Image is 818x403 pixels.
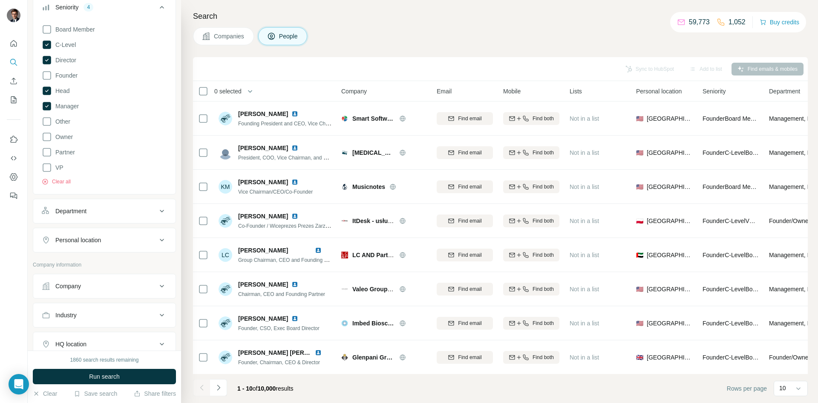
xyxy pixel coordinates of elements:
[238,325,320,331] span: Founder, CSO, Exec Board Director
[689,17,710,27] p: 59,773
[533,285,554,293] span: Find both
[238,110,288,118] span: [PERSON_NAME]
[238,256,341,263] span: Group Chairman, CEO and Founding Partner
[238,189,313,195] span: Vice Chairman/CEO/Co-Founder
[341,149,348,156] img: Logo of Cancer Check Labs
[437,87,452,96] span: Email
[647,217,692,225] span: [GEOGRAPHIC_DATA]
[727,384,767,393] span: Rows per page
[7,132,20,147] button: Use Surfe on LinkedIn
[55,207,86,215] div: Department
[647,148,692,157] span: [GEOGRAPHIC_DATA]
[437,146,493,159] button: Find email
[570,87,582,96] span: Lists
[33,276,176,296] button: Company
[253,385,258,392] span: of
[779,384,786,392] p: 10
[210,379,227,396] button: Navigate to next page
[341,115,348,122] img: Logo of Smart Software
[769,87,800,96] span: Department
[291,213,298,220] img: LinkedIn logo
[703,115,793,122] span: Founder Board Member C-Level VP
[760,16,799,28] button: Buy credits
[70,356,139,364] div: 1860 search results remaining
[52,25,95,34] span: Board Member
[33,261,176,269] p: Company information
[352,252,509,258] span: LC AND Partners Project Management and Engineering
[458,319,481,327] span: Find email
[238,349,392,356] span: [PERSON_NAME] [PERSON_NAME] [PERSON_NAME]
[503,317,559,330] button: Find both
[33,369,176,384] button: Run search
[238,144,288,152] span: [PERSON_NAME]
[219,112,232,125] img: Avatar
[533,251,554,259] span: Find both
[33,305,176,325] button: Industry
[7,73,20,89] button: Enrich CSV
[237,385,253,392] span: 1 - 10
[279,32,299,41] span: People
[55,3,78,12] div: Seniority
[238,360,320,365] span: Founder, Chairman, CEO & Director
[458,285,481,293] span: Find email
[52,117,70,126] span: Other
[238,247,288,254] span: [PERSON_NAME]
[219,180,232,194] div: KM
[636,183,643,191] span: 🇺🇸
[214,87,242,96] span: 0 selected
[636,285,643,293] span: 🇺🇸
[7,9,20,22] img: Avatar
[503,283,559,296] button: Find both
[352,114,395,123] span: Smart Software
[52,87,69,95] span: Head
[703,354,806,361] span: Founder C-Level Board Member Director
[503,215,559,227] button: Find both
[55,340,86,348] div: HQ location
[238,178,288,186] span: [PERSON_NAME]
[341,354,348,361] img: Logo of Glenpani Group
[291,110,298,117] img: LinkedIn logo
[458,217,481,225] span: Find email
[89,372,120,381] span: Run search
[55,282,81,290] div: Company
[238,154,343,161] span: President, COO, Vice Chairman, and Founder
[352,286,419,293] span: Valeo Groupe Americas
[352,319,395,328] span: Imbed Biosciences
[341,252,348,258] img: Logo of LC AND Partners Project Management and Engineering
[636,319,643,328] span: 🇺🇸
[315,349,322,356] img: LinkedIn logo
[52,41,76,49] span: C-Level
[533,354,554,361] span: Find both
[703,286,804,293] span: Founder C-Level Board Member Partner
[352,183,385,191] span: Musicnotes
[458,183,481,191] span: Find email
[352,148,395,157] span: [MEDICAL_DATA] Check Labs
[219,282,232,296] img: Avatar
[570,217,599,224] span: Not in a list
[7,151,20,166] button: Use Surfe API
[458,115,481,122] span: Find email
[291,179,298,186] img: LinkedIn logo
[219,316,232,330] img: Avatar
[238,291,325,297] span: Chairman, CEO and Founding Partner
[237,385,294,392] span: results
[636,353,643,362] span: 🇬🇧
[503,112,559,125] button: Find both
[503,351,559,364] button: Find both
[703,320,806,327] span: Founder C-Level Board Member Director
[437,283,493,296] button: Find email
[570,320,599,327] span: Not in a list
[458,149,481,157] span: Find email
[33,334,176,354] button: HQ location
[52,148,75,157] span: Partner
[238,314,288,323] span: [PERSON_NAME]
[636,87,682,96] span: Personal location
[219,351,232,364] img: Avatar
[636,217,643,225] span: 🇵🇱
[437,351,493,364] button: Find email
[52,102,79,110] span: Manager
[7,188,20,203] button: Feedback
[503,249,559,261] button: Find both
[703,252,804,258] span: Founder C-Level Board Member Partner
[703,87,726,96] span: Seniority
